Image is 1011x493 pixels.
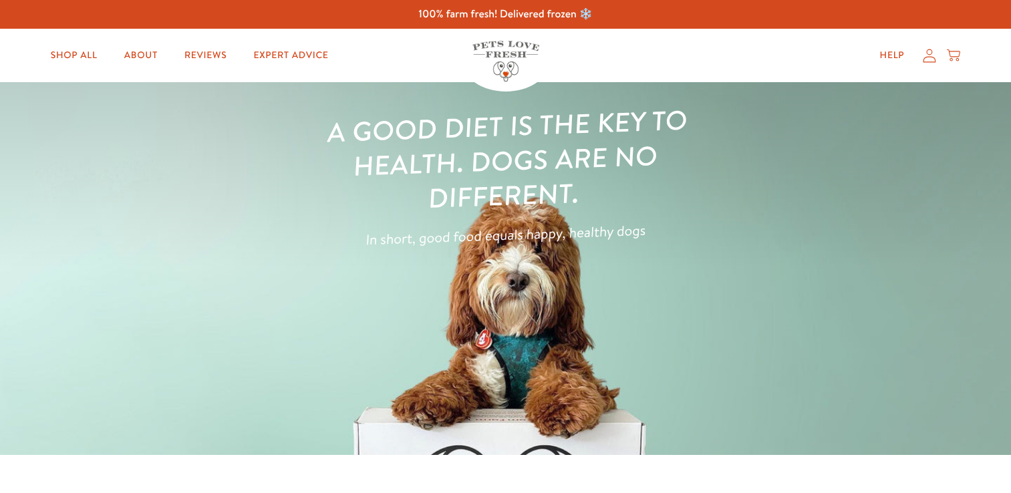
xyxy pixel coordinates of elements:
a: Reviews [174,42,237,69]
img: Pets Love Fresh [472,41,539,81]
a: Expert Advice [243,42,339,69]
a: About [114,42,168,69]
a: Shop All [40,42,108,69]
h1: A good diet is the key to health. Dogs are no different. [310,102,700,219]
p: In short, good food equals happy, healthy dogs [313,216,699,254]
a: Help [869,42,915,69]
